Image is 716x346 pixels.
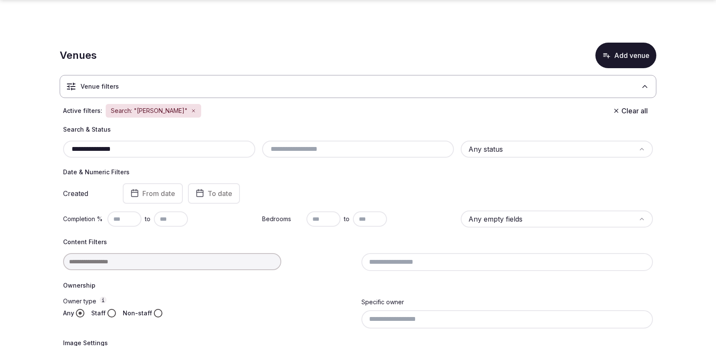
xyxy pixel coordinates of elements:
label: Owner type [63,297,355,306]
label: Bedrooms [262,215,303,223]
button: From date [123,183,183,204]
span: to [145,215,150,223]
h4: Ownership [63,281,653,290]
h4: Search & Status [63,125,653,134]
label: Any [63,309,74,317]
button: To date [188,183,240,204]
span: From date [142,189,175,198]
label: Specific owner [361,298,404,306]
button: Owner type [100,297,107,303]
label: Completion % [63,215,104,223]
span: Search: "[PERSON_NAME]" [111,107,188,115]
span: Active filters: [63,107,102,115]
h3: Venue filters [81,82,119,91]
h4: Content Filters [63,238,653,246]
h4: Date & Numeric Filters [63,168,653,176]
span: To date [208,189,232,198]
h1: Venues [60,48,97,63]
label: Created [63,190,111,197]
label: Non-staff [123,309,152,317]
button: Clear all [608,103,653,118]
span: to [344,215,349,223]
label: Staff [91,309,106,317]
button: Add venue [595,43,656,68]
